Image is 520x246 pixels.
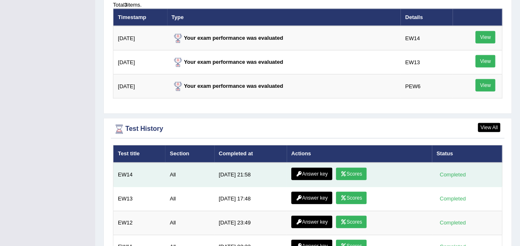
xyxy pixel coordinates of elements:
a: View [475,55,495,68]
td: EW12 [113,211,165,235]
div: Completed [436,171,469,179]
td: EW13 [400,51,452,75]
a: View [475,31,495,43]
div: Test History [113,123,502,135]
a: Scores [336,216,367,228]
td: EW14 [400,26,452,51]
div: Completed [436,195,469,203]
td: EW13 [113,187,165,211]
strong: Your exam performance was evaluated [172,83,283,89]
a: Answer key [291,168,332,180]
div: Completed [436,219,469,227]
a: Answer key [291,192,332,204]
b: 3 [124,2,127,8]
strong: Your exam performance was evaluated [172,59,283,65]
th: Actions [287,145,432,163]
th: Type [167,9,401,26]
th: Timestamp [113,9,167,26]
a: Scores [336,192,367,204]
strong: Your exam performance was evaluated [172,35,283,41]
a: Scores [336,168,367,180]
div: Total items. [113,1,502,9]
td: [DATE] [113,26,167,51]
td: [DATE] 23:49 [214,211,287,235]
th: Section [165,145,214,163]
a: View All [478,123,500,132]
th: Completed at [214,145,287,163]
td: All [165,163,214,187]
th: Details [400,9,452,26]
td: [DATE] [113,51,167,75]
td: EW14 [113,163,165,187]
td: [DATE] [113,75,167,99]
td: All [165,211,214,235]
a: Answer key [291,216,332,228]
th: Status [432,145,502,163]
a: View [475,79,495,92]
th: Test title [113,145,165,163]
td: [DATE] 21:58 [214,163,287,187]
td: [DATE] 17:48 [214,187,287,211]
td: PEW6 [400,75,452,99]
td: All [165,187,214,211]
